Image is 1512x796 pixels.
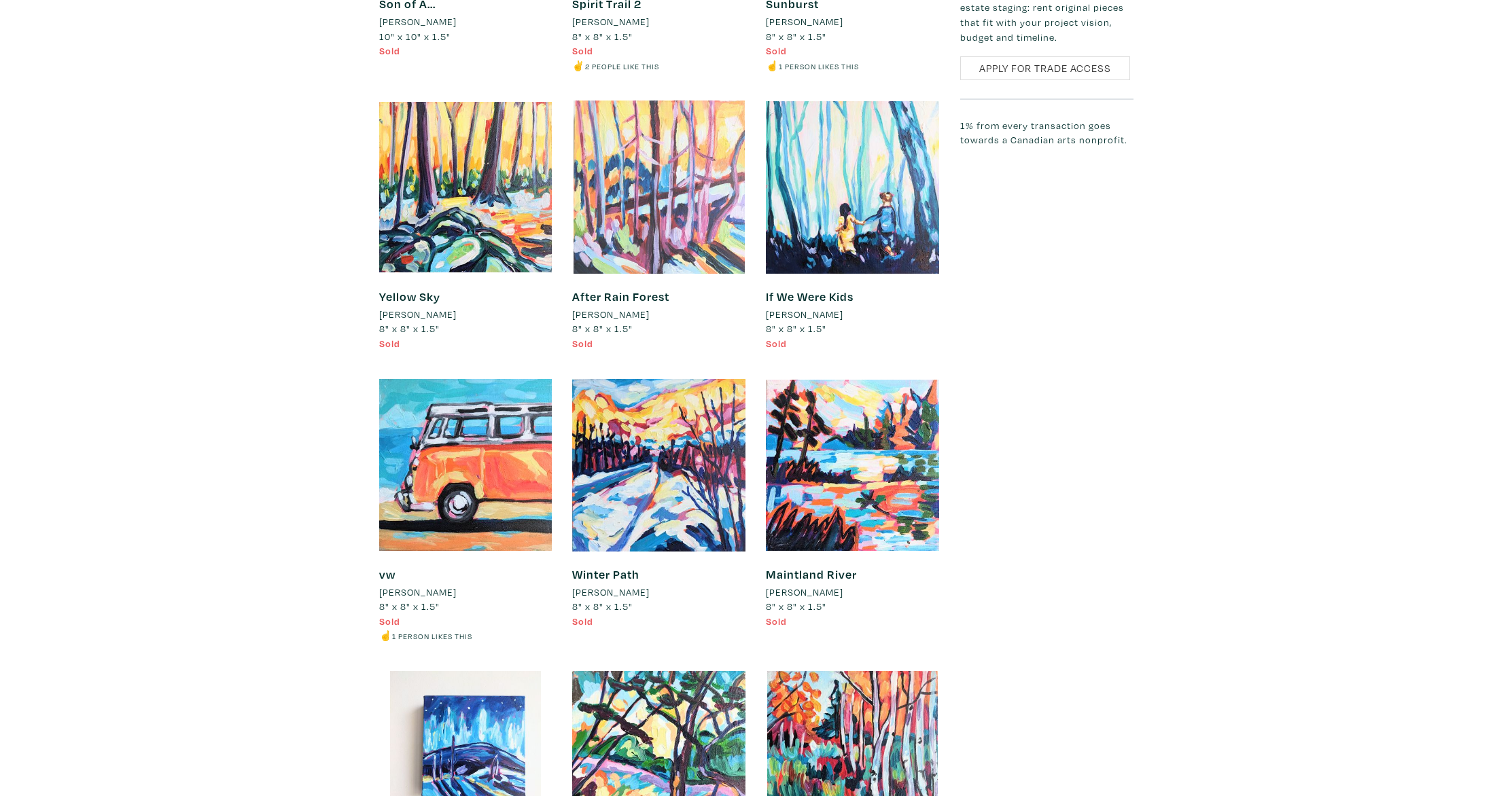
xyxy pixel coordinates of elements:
small: 2 people like this [585,61,659,71]
span: 8" x 8" x 1.5" [572,600,633,613]
a: Yellow Sky [379,289,440,304]
span: Sold [766,44,787,57]
span: 8" x 8" x 1.5" [766,322,826,335]
span: Sold [572,337,593,350]
a: Maintland River [766,566,857,582]
li: [PERSON_NAME] [572,14,650,29]
li: ☝️ [379,628,552,643]
a: [PERSON_NAME] [379,14,552,29]
span: Sold [379,44,400,57]
span: Sold [379,337,400,350]
li: [PERSON_NAME] [766,585,843,600]
small: 1 person likes this [779,61,859,71]
a: Winter Path [572,566,639,582]
small: 1 person likes this [392,631,472,641]
span: 8" x 8" x 1.5" [379,600,440,613]
li: [PERSON_NAME] [379,14,457,29]
span: 8" x 8" x 1.5" [379,322,440,335]
li: [PERSON_NAME] [379,307,457,322]
li: [PERSON_NAME] [572,585,650,600]
span: 8" x 8" x 1.5" [572,322,633,335]
li: [PERSON_NAME] [766,14,843,29]
a: [PERSON_NAME] [379,307,552,322]
span: Sold [379,615,400,628]
span: Sold [766,337,787,350]
p: 1% from every transaction goes towards a Canadian arts nonprofit. [960,118,1133,147]
li: ☝️ [766,58,939,73]
li: [PERSON_NAME] [379,585,457,600]
span: 8" x 8" x 1.5" [572,30,633,43]
a: Apply for Trade Access [960,56,1130,80]
a: [PERSON_NAME] [379,585,552,600]
span: 10" x 10" x 1.5" [379,30,451,43]
a: If We Were Kids [766,289,854,304]
a: [PERSON_NAME] [572,14,745,29]
span: 8" x 8" x 1.5" [766,30,826,43]
span: Sold [766,615,787,628]
span: 8" x 8" x 1.5" [766,600,826,613]
li: [PERSON_NAME] [572,307,650,322]
a: [PERSON_NAME] [766,307,939,322]
a: [PERSON_NAME] [572,585,745,600]
span: Sold [572,44,593,57]
a: After Rain Forest [572,289,669,304]
a: vw [379,566,395,582]
span: Sold [572,615,593,628]
a: [PERSON_NAME] [572,307,745,322]
a: [PERSON_NAME] [766,14,939,29]
li: [PERSON_NAME] [766,307,843,322]
li: ✌️ [572,58,745,73]
a: [PERSON_NAME] [766,585,939,600]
